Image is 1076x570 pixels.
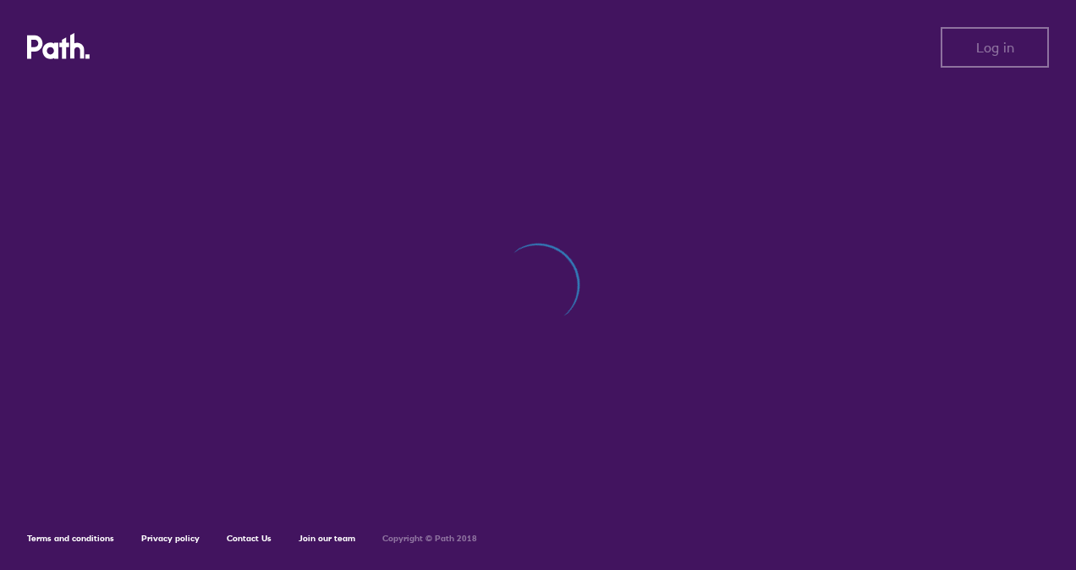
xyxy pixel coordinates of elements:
a: Privacy policy [141,533,200,544]
a: Terms and conditions [27,533,114,544]
span: Log in [976,40,1014,55]
button: Log in [941,27,1049,68]
a: Join our team [299,533,355,544]
a: Contact Us [227,533,272,544]
h6: Copyright © Path 2018 [382,534,477,544]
